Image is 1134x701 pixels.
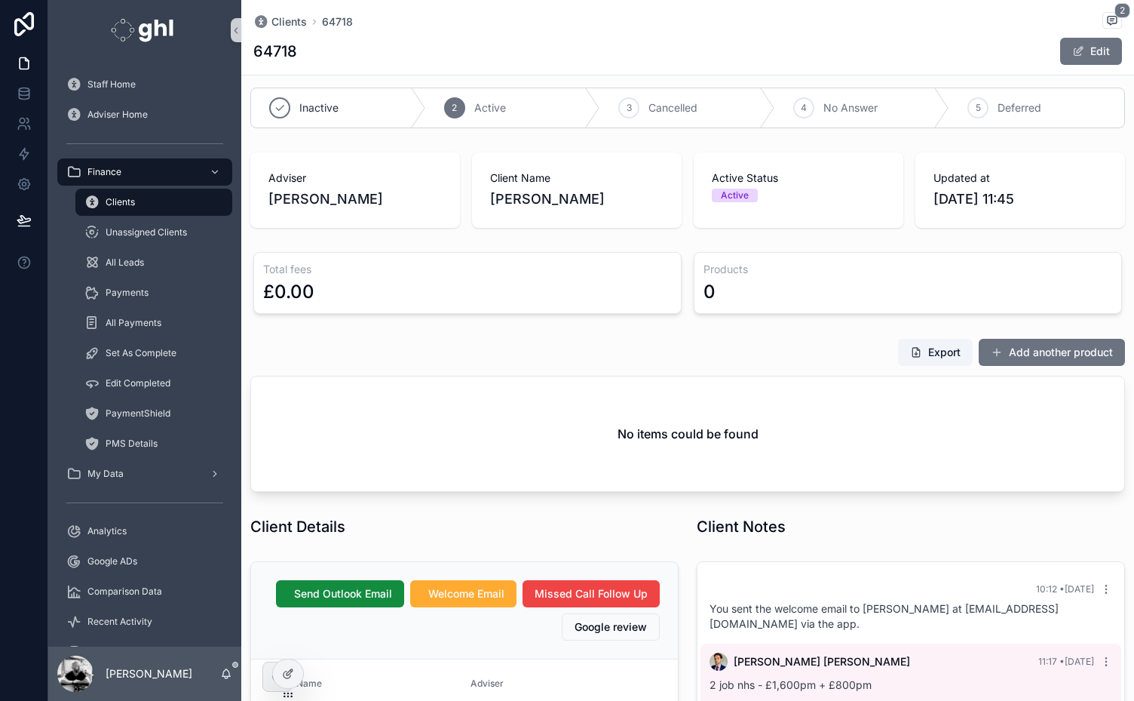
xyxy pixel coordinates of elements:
span: Clients [271,14,307,29]
a: Comparison Data [57,578,232,605]
span: All Leads [106,257,144,269]
span: [DATE] 11:45 [933,189,1107,210]
span: Finance [87,166,121,178]
a: Unassigned Clients [75,219,232,246]
span: Payments [106,287,149,299]
span: Active Status [712,171,885,186]
h1: 64718 [253,41,297,62]
span: Google review [575,620,647,635]
a: Finance [57,158,232,186]
span: Inactive [299,100,339,115]
a: Recent Activity [57,608,232,635]
h1: Client Notes [697,516,786,537]
span: Google ADs [87,555,137,567]
a: Clients [253,14,307,29]
span: Recent Activity [87,616,152,628]
span: Edit Completed [106,377,170,389]
span: Updated at [933,171,1107,186]
span: 11:17 • [DATE] [1038,656,1094,667]
span: Client Name [490,171,664,186]
a: Edit Completed [75,370,232,397]
a: Staff Home [57,71,232,98]
div: 0 [703,280,716,304]
a: Adviser Home [57,101,232,128]
h2: No items could be found [618,425,759,443]
h3: Total fees [263,262,672,277]
span: [PERSON_NAME] [PERSON_NAME] [734,654,910,669]
a: PMS Details [75,430,232,457]
span: Cancelled [648,100,697,115]
span: Data Integrity [87,646,146,658]
a: My Data [57,460,232,487]
div: £0.00 [263,280,314,304]
span: My Data [87,468,124,480]
button: Missed Call Follow Up [523,580,660,607]
span: 2 [452,102,457,114]
span: [PERSON_NAME] [268,189,383,210]
span: Analytics [87,525,127,537]
button: Google review [562,613,660,641]
a: Google ADs [57,548,232,575]
p: 2 job nhs - £1,600pm + £800pm [710,677,1112,693]
button: Export [898,339,973,366]
button: 2 [1102,12,1122,31]
span: Comparison Data [87,586,162,598]
button: Send Outlook Email [276,580,404,607]
span: Set As Complete [106,347,176,359]
span: Welcome Email [428,586,504,601]
button: Edit [1060,38,1122,65]
span: 5 [976,102,981,114]
a: 64718 [322,14,353,29]
div: Active [721,189,749,202]
a: All Leads [75,249,232,276]
a: Clients [75,189,232,216]
span: Adviser [470,678,504,689]
a: Analytics [57,518,232,545]
span: Adviser Home [87,109,148,121]
a: All Payments [75,309,232,337]
span: Send Outlook Email [294,586,392,601]
span: Deferred [998,100,1041,115]
span: Staff Home [87,78,136,91]
button: Add another product [979,339,1125,366]
p: [PERSON_NAME] [106,666,192,681]
span: Active [474,100,506,115]
button: Welcome Email [410,580,516,607]
h1: Client Details [250,516,345,537]
span: PaymentShield [106,407,170,420]
h3: Products [703,262,1112,277]
span: You sent the welcome email to [PERSON_NAME] at [EMAIL_ADDRESS][DOMAIN_NAME] via the app. [710,602,1059,630]
span: 3 [627,102,632,114]
img: App logo [111,18,178,42]
span: 10:12 • [DATE] [1036,583,1094,595]
a: PaymentShield [75,400,232,427]
span: Missed Call Follow Up [535,586,648,601]
span: 4 [801,102,807,114]
span: Clients [106,196,135,208]
div: scrollable content [48,60,241,647]
span: PMS Details [106,438,158,450]
span: Adviser [268,171,442,186]
span: Unassigned Clients [106,226,187,238]
a: Data Integrity [57,638,232,666]
span: No Answer [823,100,878,115]
span: [PERSON_NAME] [490,189,664,210]
a: Set As Complete [75,340,232,367]
a: Payments [75,279,232,306]
span: 2 [1114,3,1130,18]
span: All Payments [106,317,161,329]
